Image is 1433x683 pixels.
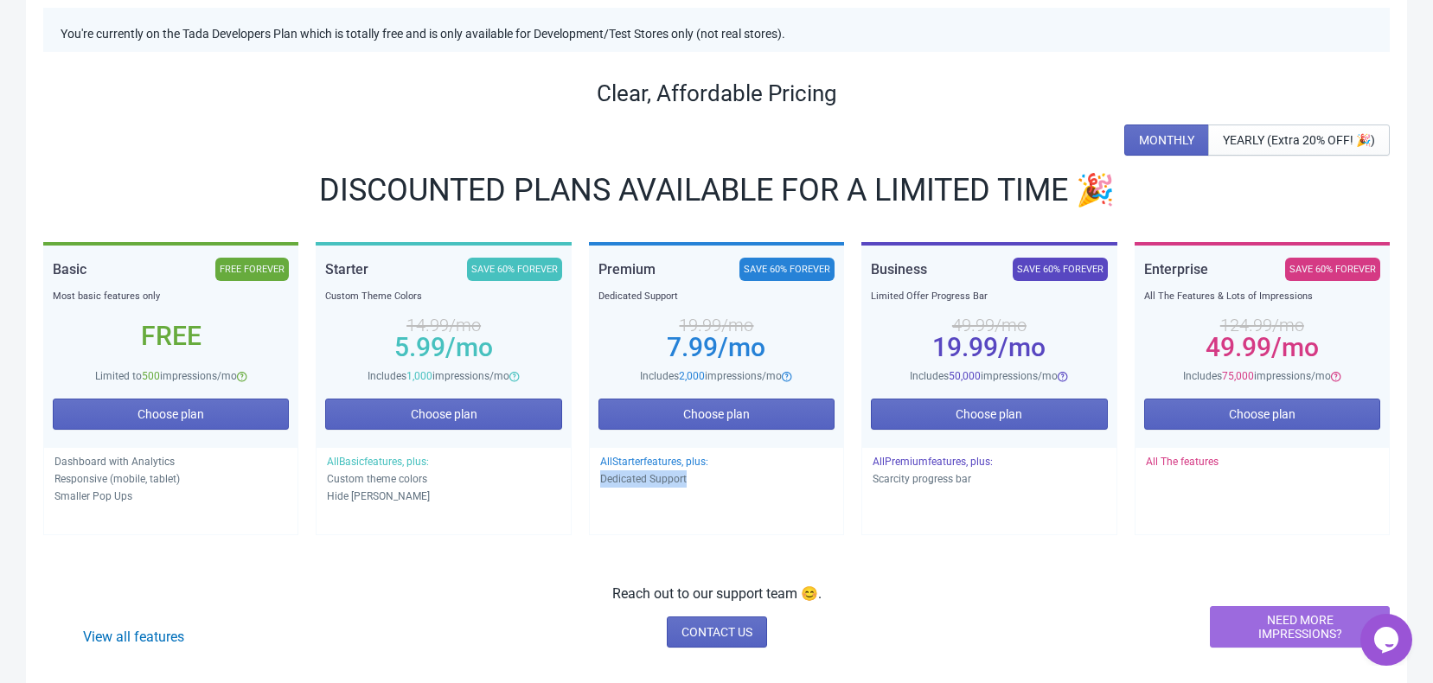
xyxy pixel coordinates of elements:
p: Dedicated Support [600,470,833,488]
p: Smaller Pop Ups [54,488,287,505]
button: Choose plan [53,399,289,430]
div: Enterprise [1144,258,1208,281]
div: Starter [325,258,368,281]
span: Choose plan [411,407,477,421]
div: 19.99 /mo [598,318,835,332]
button: MONTHLY [1124,124,1209,156]
span: CONTACT US [681,625,752,639]
div: DISCOUNTED PLANS AVAILABLE FOR A LIMITED TIME 🎉 [43,176,1390,204]
span: 1,000 [406,370,432,382]
div: FREE FOREVER [215,258,289,281]
span: Includes impressions/mo [368,370,509,382]
div: SAVE 60% FOREVER [1285,258,1380,281]
span: /mo [718,332,765,362]
span: 75,000 [1222,370,1254,382]
span: YEARLY (Extra 20% OFF! 🎉) [1223,133,1375,147]
button: YEARLY (Extra 20% OFF! 🎉) [1208,124,1390,156]
div: Limited Offer Progress Bar [871,288,1107,305]
div: Business [871,258,927,281]
span: 2,000 [679,370,705,382]
p: Hide [PERSON_NAME] [327,488,560,505]
div: Basic [53,258,86,281]
button: Choose plan [598,399,835,430]
span: /mo [1271,332,1319,362]
div: 7.99 [598,341,835,354]
div: Most basic features only [53,288,289,305]
span: All The features [1146,456,1219,468]
p: Dashboard with Analytics [54,453,287,470]
span: All Basic features, plus: [327,456,429,468]
span: MONTHLY [1139,133,1194,147]
div: 19.99 [871,341,1107,354]
span: 500 [142,370,160,382]
span: Includes impressions/mo [640,370,782,382]
span: All Starter features, plus: [600,456,708,468]
div: Premium [598,258,656,281]
span: 50,000 [949,370,981,382]
span: /mo [445,332,493,362]
a: View all features [83,629,184,645]
button: NEED MORE IMPRESSIONS? [1210,606,1390,648]
div: 49.99 /mo [871,318,1107,332]
p: Responsive (mobile, tablet) [54,470,287,488]
div: Free [53,329,289,343]
span: All Premium features, plus: [873,456,993,468]
div: Dedicated Support [598,288,835,305]
p: Scarcity progress bar [873,470,1105,488]
span: Choose plan [956,407,1022,421]
iframe: chat widget [1360,614,1416,666]
p: Custom theme colors [327,470,560,488]
span: NEED MORE IMPRESSIONS? [1225,613,1375,641]
span: Choose plan [1229,407,1295,421]
div: You're currently on the Tada Developers Plan which is totally free and is only available for Deve... [43,8,1390,52]
p: Reach out to our support team 😊. [612,584,822,604]
div: Limited to impressions/mo [53,367,289,385]
div: Clear, Affordable Pricing [43,80,1390,107]
div: All The Features & Lots of Impressions [1144,288,1380,305]
div: 5.99 [325,341,561,354]
div: SAVE 60% FOREVER [1013,258,1108,281]
span: /mo [998,332,1046,362]
button: Choose plan [871,399,1107,430]
span: Choose plan [683,407,750,421]
div: Custom Theme Colors [325,288,561,305]
button: Choose plan [325,399,561,430]
button: Choose plan [1144,399,1380,430]
a: CONTACT US [667,616,767,648]
span: Includes impressions/mo [1183,370,1331,382]
div: 14.99 /mo [325,318,561,332]
div: SAVE 60% FOREVER [467,258,562,281]
div: 49.99 [1144,341,1380,354]
span: Choose plan [138,407,204,421]
div: 124.99 /mo [1144,318,1380,332]
span: Includes impressions/mo [910,370,1058,382]
div: SAVE 60% FOREVER [739,258,835,281]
